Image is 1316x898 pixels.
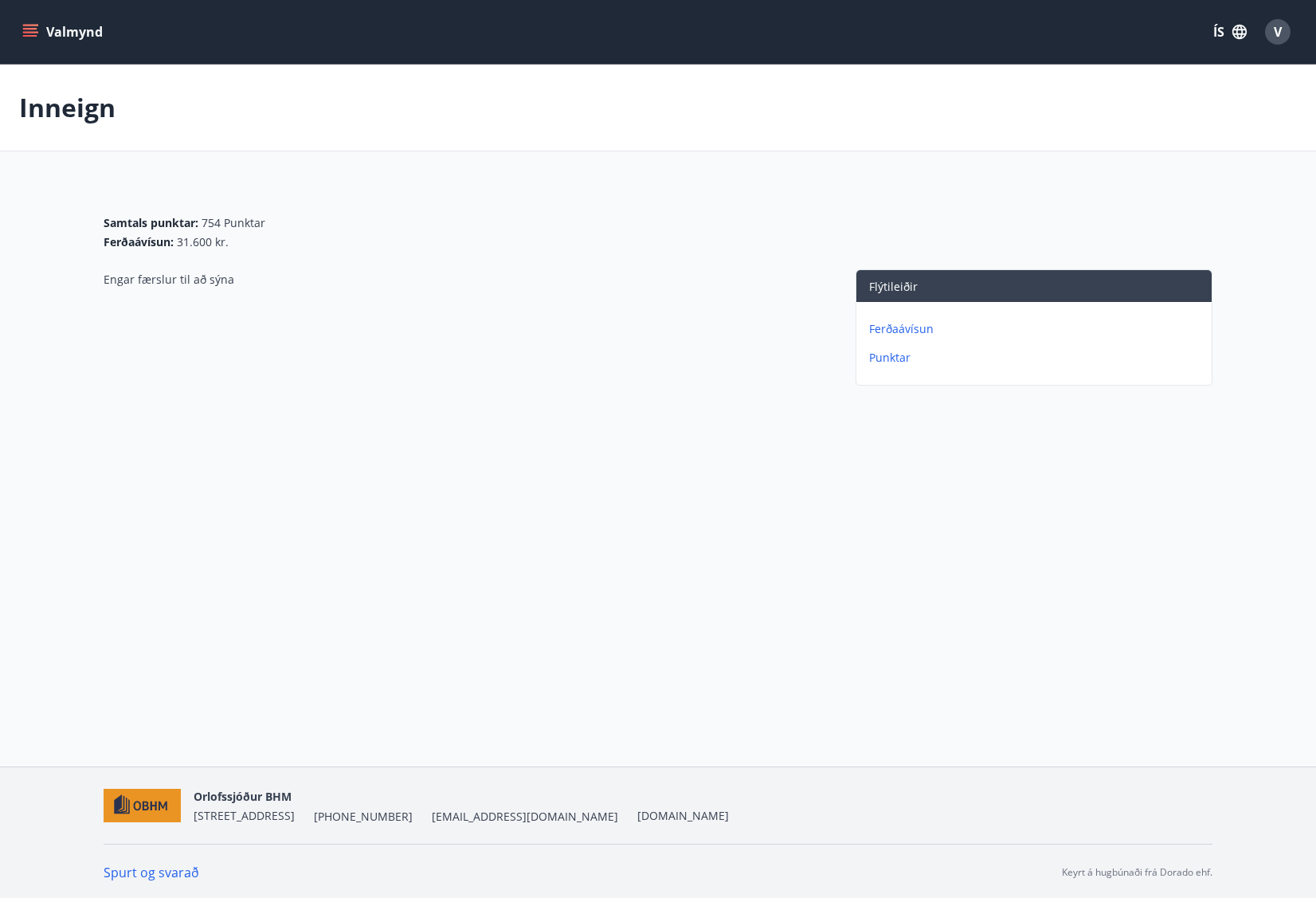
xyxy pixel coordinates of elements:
span: 31.600 kr. [177,234,229,250]
span: Orlofssjóður BHM [194,789,292,804]
a: Spurt og svarað [104,864,199,881]
span: [STREET_ADDRESS] [194,808,295,823]
button: V [1259,13,1297,51]
span: [EMAIL_ADDRESS][DOMAIN_NAME] [432,809,618,825]
button: ÍS [1204,18,1255,46]
span: V [1274,23,1282,41]
a: [DOMAIN_NAME] [637,808,729,823]
button: menu [19,18,109,46]
img: c7HIBRK87IHNqKbXD1qOiSZFdQtg2UzkX3TnRQ1O.png [104,789,181,823]
span: [PHONE_NUMBER] [314,809,413,825]
span: Flýtileiðir [869,279,918,294]
p: Keyrt á hugbúnaði frá Dorado ehf. [1062,865,1212,880]
p: Punktar [869,350,1205,366]
span: Engar færslur til að sýna [104,272,234,287]
p: Inneign [19,90,116,125]
span: 754 Punktar [202,215,265,231]
p: Ferðaávísun [869,321,1205,337]
span: Samtals punktar : [104,215,198,231]
span: Ferðaávísun : [104,234,174,250]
